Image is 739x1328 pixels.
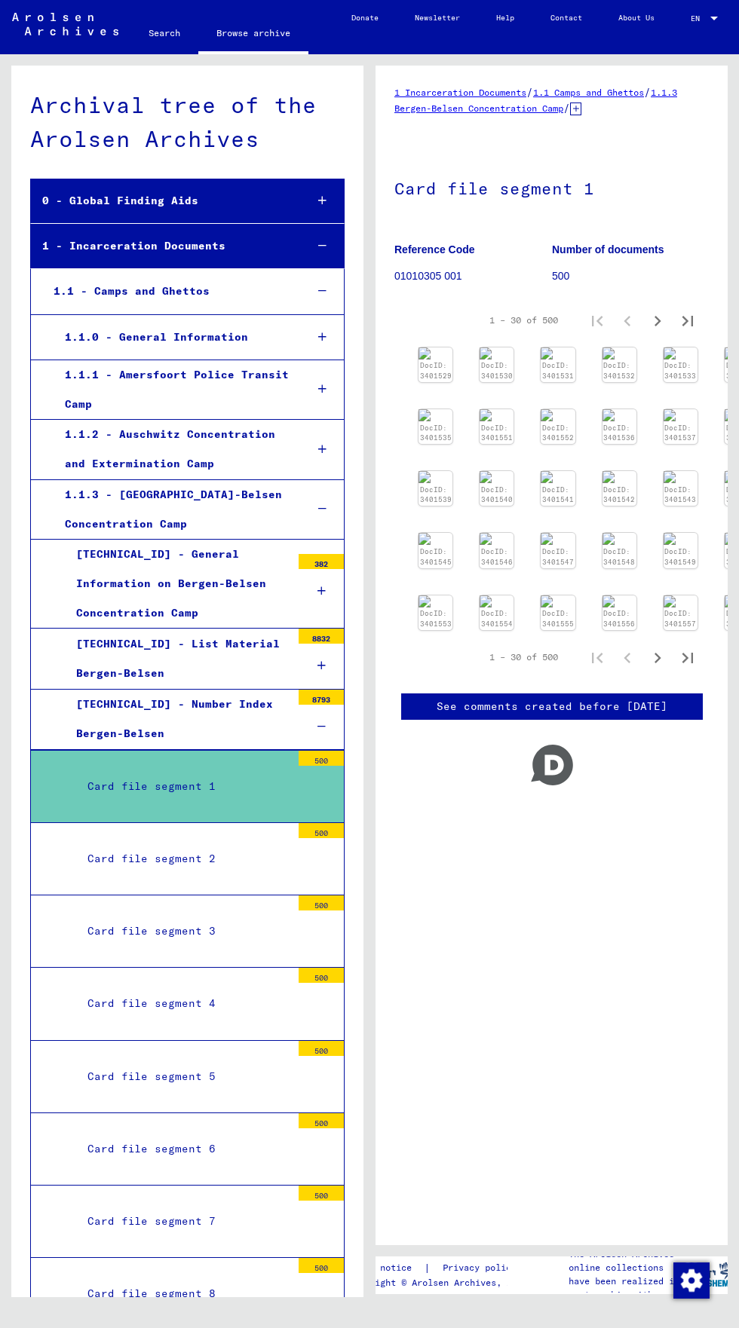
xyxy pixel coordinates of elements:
a: 1 Incarceration Documents [394,87,526,98]
a: DocID: 3401539 [420,485,452,504]
div: Card file segment 8 [76,1279,291,1308]
img: 001.tif [480,595,514,607]
a: DocID: 3401549 [664,547,696,566]
div: 1.1 - Camps and Ghettos [42,277,294,306]
div: 500 [299,823,344,838]
p: Copyright © Arolsen Archives, 2021 [348,1276,535,1290]
a: DocID: 3401541 [542,485,574,504]
b: Number of documents [552,243,664,256]
img: 001.tif [541,409,575,421]
div: 500 [299,751,344,766]
a: See comments created before [DATE] [437,699,667,714]
img: 001.tif [664,347,698,360]
button: Last page [673,642,703,672]
p: The Arolsen Archives online collections [569,1247,684,1274]
div: 500 [299,1258,344,1273]
a: DocID: 3401554 [481,609,513,628]
img: 001.tif [419,347,452,360]
div: Card file segment 3 [76,916,291,946]
div: 500 [299,1186,344,1201]
span: / [526,85,533,99]
img: Change consent [673,1262,710,1299]
a: DocID: 3401547 [542,547,574,566]
span: / [644,85,651,99]
a: DocID: 3401531 [542,361,574,380]
div: Change consent [673,1262,709,1298]
button: First page [582,642,612,672]
div: [TECHNICAL_ID] - List Material Bergen-Belsen [65,629,291,688]
img: 001.tif [480,347,514,360]
div: 0 - Global Finding Aids [31,186,294,216]
a: Privacy policy [431,1260,535,1276]
img: 001.tif [664,409,698,421]
div: 500 [299,895,344,910]
div: 1.1.2 - Auschwitz Concentration and Extermination Camp [54,420,294,479]
p: 500 [552,268,709,284]
h1: Card file segment 1 [394,154,709,220]
a: Legal notice [348,1260,424,1276]
div: Archival tree of the Arolsen Archives [30,88,345,156]
span: EN [691,14,707,23]
img: 001.tif [603,471,636,483]
a: DocID: 3401543 [664,485,696,504]
div: 1.1.1 - Amersfoort Police Transit Camp [54,360,294,419]
div: 500 [299,968,344,983]
img: 001.tif [480,533,514,545]
a: Browse archive [198,15,308,54]
img: 001.tif [603,595,636,607]
div: 1 – 30 of 500 [489,314,558,327]
div: Card file segment 7 [76,1207,291,1236]
a: DocID: 3401533 [664,361,696,380]
a: DocID: 3401545 [420,547,452,566]
img: 001.tif [664,595,698,607]
button: Previous page [612,305,642,335]
img: 001.tif [480,471,514,483]
a: DocID: 3401548 [603,547,635,566]
img: 001.tif [541,347,575,360]
button: Last page [673,305,703,335]
div: [TECHNICAL_ID] - Number Index Bergen-Belsen [65,690,291,748]
a: DocID: 3401532 [603,361,635,380]
button: Next page [642,305,673,335]
img: 001.tif [603,409,636,421]
img: 001.tif [419,471,452,483]
img: 001.tif [603,347,636,360]
div: 1.1.3 - [GEOGRAPHIC_DATA]-Belsen Concentration Camp [54,480,294,539]
button: First page [582,305,612,335]
div: 8832 [299,629,344,644]
div: Card file segment 4 [76,989,291,1018]
img: 001.tif [603,533,636,545]
img: Arolsen_neg.svg [12,13,118,35]
a: DocID: 3401557 [664,609,696,628]
div: Card file segment 2 [76,844,291,874]
img: 001.tif [541,471,575,483]
img: 001.tif [480,409,514,421]
a: 1.1 Camps and Ghettos [533,87,644,98]
div: 382 [299,554,344,569]
img: 001.tif [664,471,698,483]
a: DocID: 3401542 [603,485,635,504]
div: 8793 [299,690,344,705]
img: 001.tif [541,533,575,545]
img: 001.tif [419,409,452,421]
a: DocID: 3401535 [420,424,452,442]
div: 1 - Incarceration Documents [31,231,294,261]
a: Search [130,15,198,51]
a: DocID: 3401537 [664,424,696,442]
img: 001.tif [419,533,452,545]
a: DocID: 3401555 [542,609,574,628]
b: Reference Code [394,243,475,256]
a: DocID: 3401556 [603,609,635,628]
p: have been realized in partnership with [569,1274,684,1302]
span: / [563,101,570,115]
img: 001.tif [419,595,452,607]
a: DocID: 3401546 [481,547,513,566]
div: Card file segment 6 [76,1134,291,1164]
img: 001.tif [541,595,575,607]
p: 01010305 001 [394,268,551,284]
a: DocID: 3401553 [420,609,452,628]
div: 1.1.0 - General Information [54,323,294,352]
a: DocID: 3401536 [603,424,635,442]
div: Card file segment 1 [76,772,291,801]
div: 500 [299,1113,344,1128]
